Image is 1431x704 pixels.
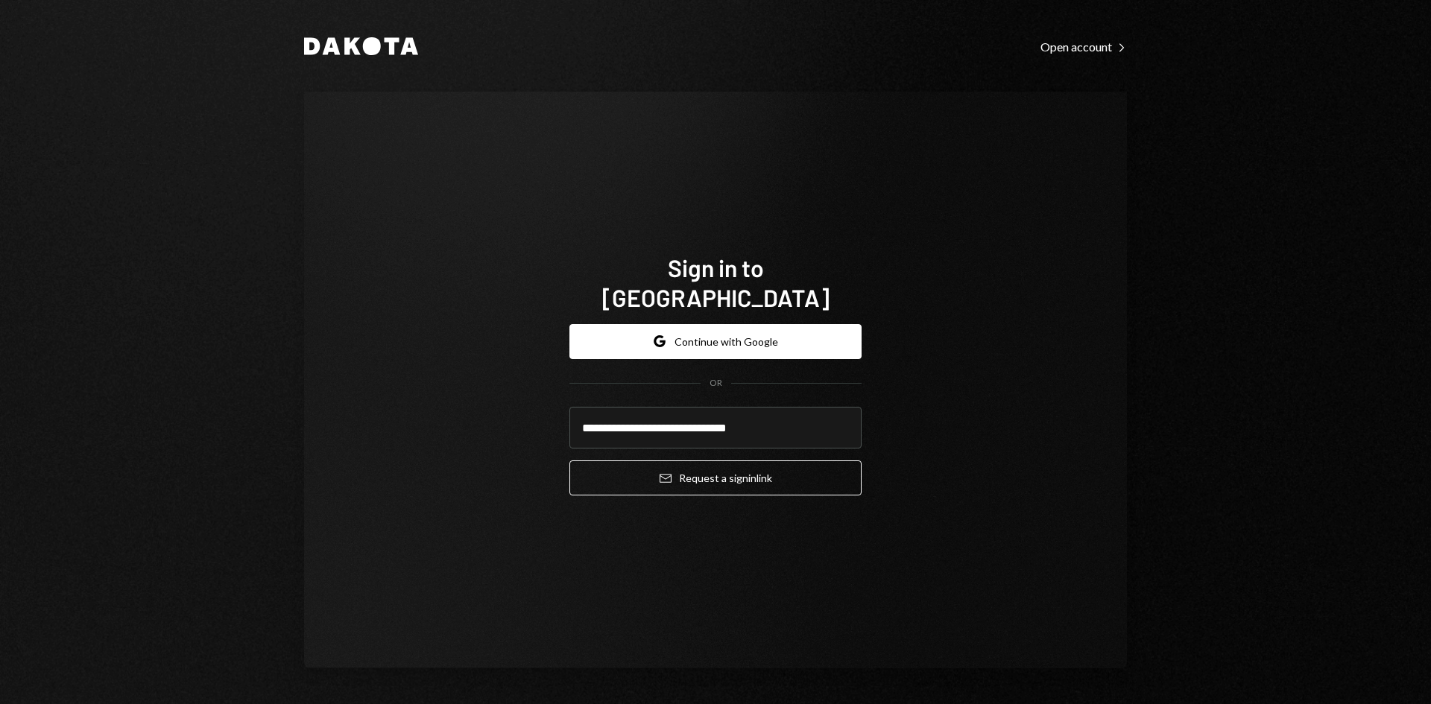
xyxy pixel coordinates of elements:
button: Request a signinlink [569,460,862,495]
a: Open account [1040,38,1127,54]
div: Open account [1040,39,1127,54]
h1: Sign in to [GEOGRAPHIC_DATA] [569,253,862,312]
button: Continue with Google [569,324,862,359]
div: OR [710,377,722,390]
